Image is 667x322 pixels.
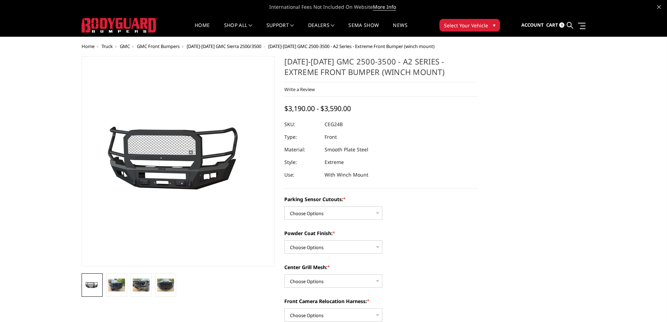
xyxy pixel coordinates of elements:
a: GMC Front Bumpers [137,43,180,49]
span: Account [521,22,544,28]
a: 2024-2025 GMC 2500-3500 - A2 Series - Extreme Front Bumper (winch mount) [82,56,275,266]
a: Write a Review [284,86,315,93]
a: Account [521,16,544,35]
a: News [393,23,407,36]
span: [DATE]-[DATE] GMC 2500-3500 - A2 Series - Extreme Front Bumper (winch mount) [268,43,435,49]
dt: Style: [284,156,319,169]
button: Select Your Vehicle [439,19,500,32]
a: Truck [102,43,113,49]
dt: SKU: [284,118,319,131]
label: Center Grill Mesh: [284,263,478,271]
label: Front Camera Relocation Harness: [284,297,478,305]
a: Support [266,23,294,36]
iframe: Chat Widget [632,288,667,322]
img: 2024-2025 GMC 2500-3500 - A2 Series - Extreme Front Bumper (winch mount) [133,279,150,291]
label: Powder Coat Finish: [284,229,478,237]
span: Select Your Vehicle [444,22,488,29]
span: Cart [546,22,558,28]
span: $3,190.00 - $3,590.00 [284,104,351,113]
dt: Type: [284,131,319,143]
dd: With Winch Mount [325,169,368,181]
dt: Material: [284,143,319,156]
dd: Smooth Plate Steel [325,143,368,156]
label: Parking Sensor Cutouts: [284,196,478,203]
h1: [DATE]-[DATE] GMC 2500-3500 - A2 Series - Extreme Front Bumper (winch mount) [284,56,478,82]
a: Dealers [308,23,335,36]
a: [DATE]-[DATE] GMC Sierra 2500/3500 [187,43,261,49]
a: Home [82,43,95,49]
a: More Info [373,4,396,11]
img: 2024-2025 GMC 2500-3500 - A2 Series - Extreme Front Bumper (winch mount) [84,281,100,289]
dt: Use: [284,169,319,181]
dd: CEG24B [325,118,343,131]
img: BODYGUARD BUMPERS [82,18,157,33]
span: 0 [559,22,564,28]
a: Home [195,23,210,36]
dd: Extreme [325,156,344,169]
a: Cart 0 [546,16,564,35]
dd: Front [325,131,337,143]
a: shop all [224,23,252,36]
img: 2024-2025 GMC 2500-3500 - A2 Series - Extreme Front Bumper (winch mount) [108,279,125,291]
span: ▾ [493,21,495,29]
a: GMC [120,43,130,49]
img: 2024-2025 GMC 2500-3500 - A2 Series - Extreme Front Bumper (winch mount) [157,279,174,291]
a: SEMA Show [348,23,379,36]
